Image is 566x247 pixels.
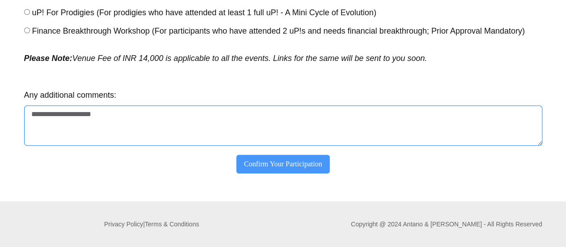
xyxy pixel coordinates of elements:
input: Finance Breakthrough Workshop (For participants who have attended 2 uP!s and needs financial brea... [24,27,30,33]
a: Privacy Policy [104,221,143,228]
input: uP! For Prodigies (For prodigies who have attended at least 1 full uP! - A Mini Cycle of Evolution) [24,9,30,15]
em: Venue Fee of INR 14,000 is applicable to all the events. Links for the same will be sent to you s... [24,54,427,63]
button: Confirm Your Participation [236,155,330,173]
label: Any additional comments: [24,87,116,103]
span: Finance Breakthrough Workshop (For participants who have attended 2 uP!s and needs financial brea... [32,26,525,35]
textarea: Any additional comments: [24,105,542,146]
a: Terms & Conditions [145,221,199,228]
strong: Please Note: [24,54,72,63]
span: uP! For Prodigies (For prodigies who have attended at least 1 full uP! - A Mini Cycle of Evolution) [32,8,376,17]
p: Copyright @ 2024 Antano & [PERSON_NAME] - All Rights Reserved [351,218,542,230]
p: | [24,218,280,230]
